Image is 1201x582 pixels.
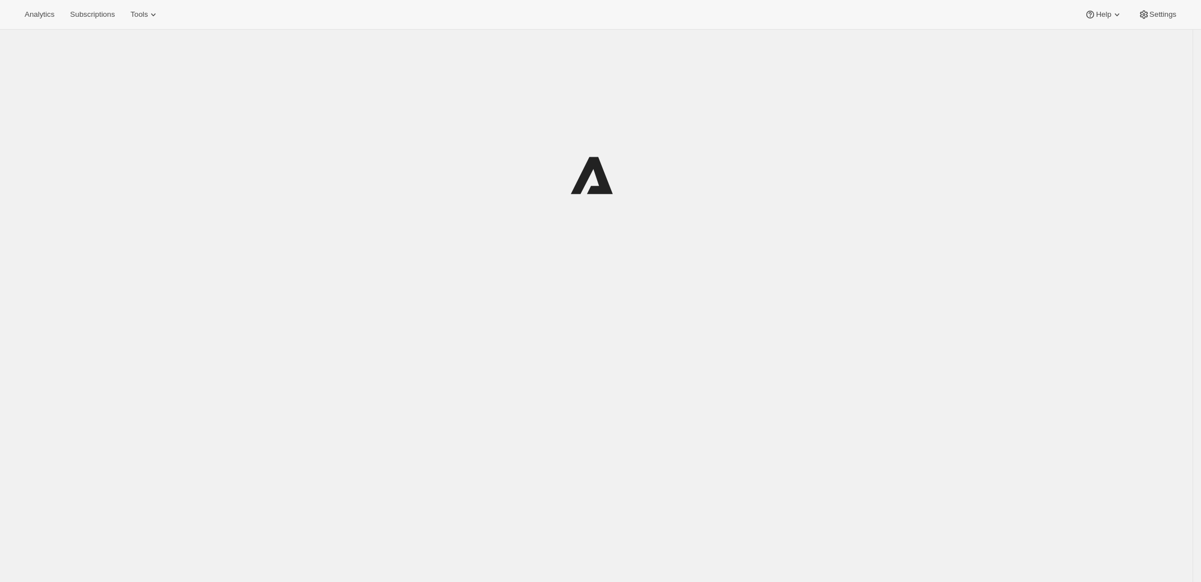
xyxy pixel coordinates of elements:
[124,7,166,22] button: Tools
[1132,7,1183,22] button: Settings
[25,10,54,19] span: Analytics
[1078,7,1129,22] button: Help
[1096,10,1111,19] span: Help
[18,7,61,22] button: Analytics
[130,10,148,19] span: Tools
[70,10,115,19] span: Subscriptions
[63,7,121,22] button: Subscriptions
[1150,10,1176,19] span: Settings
